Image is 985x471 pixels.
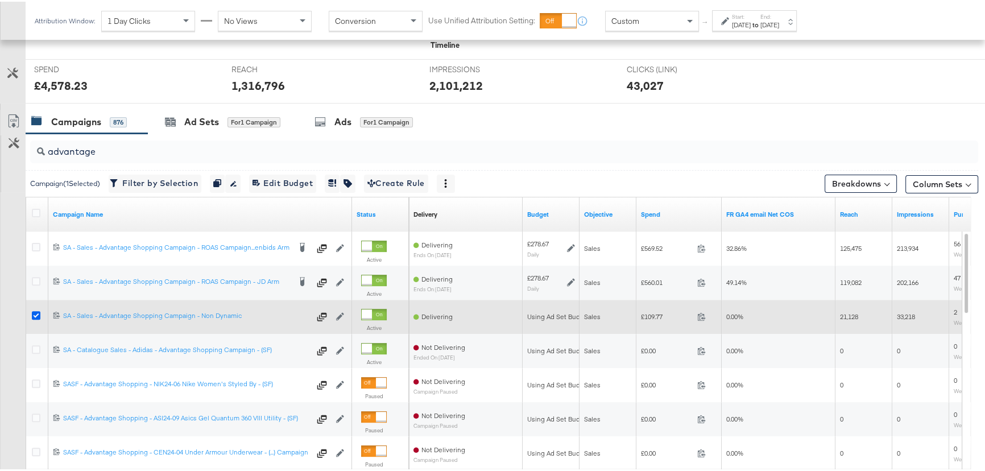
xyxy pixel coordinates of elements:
span: Not Delivering [421,410,465,418]
span: 0 [897,345,900,353]
label: Active [361,357,387,364]
span: Sales [584,413,601,422]
div: for 1 Campaign [360,115,413,126]
a: SASF - Advantage Shopping - NIK24-06 Nike Women's Styled By - (SF) [63,378,310,389]
span: Sales [584,447,601,456]
div: SASF - Advantage Shopping - NIK24-06 Nike Women's Styled By - (SF) [63,378,310,387]
span: 0 [954,408,957,417]
div: Using Ad Set Budget [527,345,590,354]
span: 0 [840,379,843,387]
sub: ends on [DATE] [413,250,453,257]
a: The maximum amount you're willing to spend on your ads, on average each day or over the lifetime ... [527,208,575,217]
sub: Campaign Paused [413,387,465,393]
button: Breakdowns [825,173,897,191]
span: 125,475 [840,242,862,251]
span: 0 [954,340,957,349]
span: Delivering [421,273,453,282]
span: Not Delivering [421,444,465,452]
span: 0.00% [726,447,743,456]
span: Delivering [421,239,453,247]
span: Delivering [421,311,453,319]
div: Attribution Window: [34,15,96,23]
a: SA - Sales - Advantage Shopping Campaign - ROAS Campaign...enbids Arm [63,241,290,253]
button: Create Rule [364,173,428,191]
span: Conversion [335,14,376,24]
button: Edit Budget [249,173,316,191]
sub: Campaign Paused [413,455,465,461]
span: Custom [611,14,639,24]
a: SA - Sales - Advantage Shopping Campaign - Non Dynamic [63,309,310,321]
span: Sales [584,276,601,285]
span: 213,934 [897,242,918,251]
div: Ad Sets [184,114,219,127]
label: End: [760,11,779,19]
div: SASF - Advantage Shopping - ASI24-09 Asics Gel Quantum 360 VIII Utility - (SF) [63,412,310,421]
div: SA - Catalogue Sales - Adidas - Advantage Shopping Campaign - (SF) [63,344,310,353]
span: 49.14% [726,276,747,285]
div: 1,316,796 [231,76,285,92]
span: £0.00 [641,447,693,456]
div: Using Ad Set Budget [527,447,590,456]
span: 1 Day Clicks [107,14,151,24]
div: for 1 Campaign [227,115,280,126]
span: 0 [897,413,900,422]
span: 202,166 [897,276,918,285]
span: 0 [954,443,957,451]
span: Sales [584,345,601,353]
label: Active [361,254,387,262]
a: Reflects the ability of your Ad Campaign to achieve delivery based on ad states, schedule and bud... [413,208,437,217]
span: 0 [897,379,900,387]
div: [DATE] [760,19,779,28]
div: [DATE] [732,19,751,28]
div: SASF - Advantage Shopping - CEN24-04 Under Armour Underwear - (...) Campaign [63,446,310,455]
span: 32.86% [726,242,747,251]
div: 876 [110,115,127,126]
div: SA - Sales - Advantage Shopping Campaign - ROAS Campaign - JD Arm [63,275,290,284]
div: 43,027 [627,76,664,92]
label: Paused [361,425,387,432]
label: Paused [361,391,387,398]
span: 0 [840,413,843,422]
span: £0.00 [641,413,693,422]
span: 47 [954,272,961,280]
span: ↑ [700,19,711,23]
span: 2 [954,306,957,315]
div: SA - Sales - Advantage Shopping Campaign - Non Dynamic [63,309,310,319]
span: Sales [584,242,601,251]
span: Not Delivering [421,375,465,384]
span: Edit Budget [253,175,313,189]
div: £278.67 [527,272,549,281]
span: £0.00 [641,345,693,353]
span: Sales [584,379,601,387]
sub: Daily [527,283,539,290]
span: SPEND [34,63,119,73]
sub: Campaign Paused [413,421,465,427]
sub: ended on [DATE] [413,353,465,359]
span: CLICKS (LINK) [627,63,712,73]
a: Your campaign name. [53,208,347,217]
div: £278.67 [527,238,549,247]
label: Use Unified Attribution Setting: [428,14,535,24]
span: 21,128 [840,311,858,319]
span: 0 [840,447,843,456]
div: Using Ad Set Budget [527,379,590,388]
label: Paused [361,459,387,466]
div: SA - Sales - Advantage Shopping Campaign - ROAS Campaign...enbids Arm [63,241,290,250]
a: SA - Catalogue Sales - Adidas - Advantage Shopping Campaign - (SF) [63,344,310,355]
span: Filter by Selection [112,175,198,189]
a: SASF - Advantage Shopping - ASI24-09 Asics Gel Quantum 360 VIII Utility - (SF) [63,412,310,423]
span: 56 [954,238,961,246]
div: Ads [334,114,351,127]
div: £4,578.23 [34,76,88,92]
span: Create Rule [367,175,425,189]
a: Shows the current state of your Ad Campaign. [357,208,404,217]
span: 0.00% [726,379,743,387]
span: 0.00% [726,413,743,422]
strong: to [751,19,760,27]
label: Active [361,288,387,296]
span: 0 [954,374,957,383]
div: Timeline [431,38,460,49]
div: Delivery [413,208,437,217]
label: Start: [732,11,751,19]
span: No Views [224,14,258,24]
